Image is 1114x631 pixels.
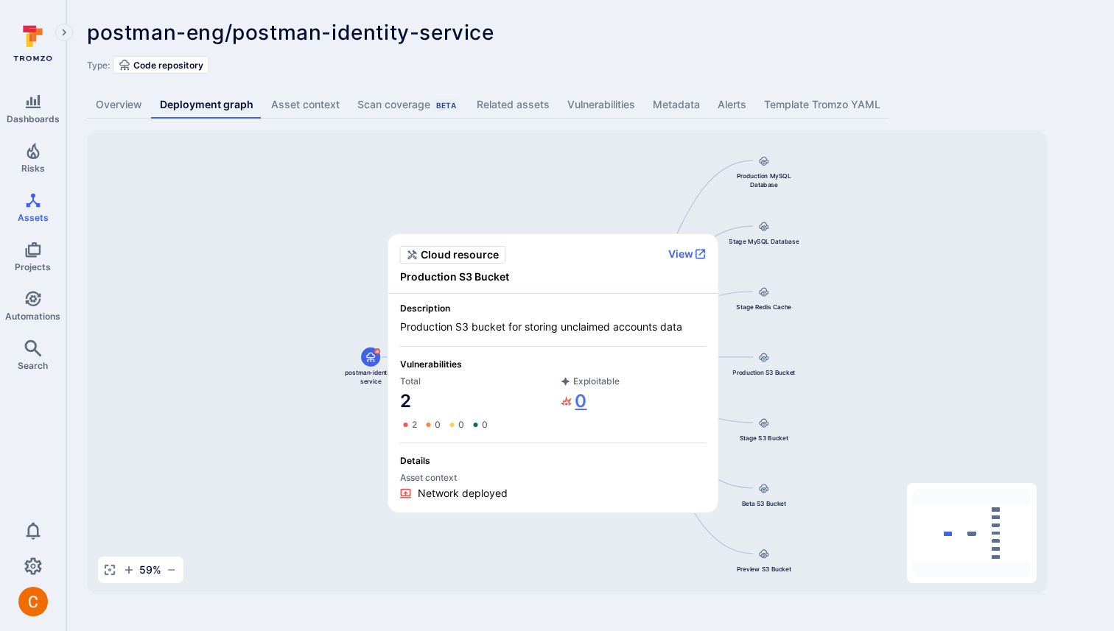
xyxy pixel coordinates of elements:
[558,91,644,119] a: Vulnerabilities
[423,419,441,431] a: 0
[737,565,791,574] span: Preview S3 Bucket
[755,91,889,119] a: Template Tromzo YAML
[262,91,348,119] a: Asset context
[133,60,203,71] span: Code repository
[336,368,406,386] span: postman-identity-service
[742,499,786,508] span: Beta S3 Bucket
[18,587,48,616] img: ACg8ocJuq_DPPTkXyD9OlTnVLvDrpObecjcADscmEHLMiTyEnTELew=s96-c
[458,419,464,431] span: 0
[418,486,508,501] span: Network deployed
[15,261,51,272] span: Projects
[729,237,799,246] span: Stage MySQL Database
[709,91,755,119] a: Alerts
[412,419,417,431] span: 2
[400,419,417,431] a: 2
[736,303,791,311] span: Stage Redis Cache
[729,172,799,189] span: Production MySQL Database
[400,455,707,466] span: Details
[400,472,707,483] span: Asset context
[357,97,459,112] div: Scan coverage
[400,320,707,334] span: Production S3 bucket for storing unclaimed accounts data
[87,91,151,119] a: Overview
[446,419,464,431] a: 0
[87,60,110,71] span: Type:
[561,389,587,413] a: 0
[482,419,488,431] span: 0
[55,24,73,41] button: Expand navigation menu
[400,303,707,314] span: Description
[400,269,707,284] span: Production S3 Bucket
[87,91,1093,119] div: Asset tabs
[21,163,45,174] span: Risks
[433,99,459,111] div: Beta
[139,563,161,577] span: 59 %
[740,434,788,443] span: Stage S3 Bucket
[561,376,707,387] span: Exploitable
[18,587,48,616] div: Camilo Rivera
[421,247,499,262] span: Cloud resource
[732,368,795,377] span: Production S3 Bucket
[59,27,69,39] i: Expand navigation menu
[18,212,49,223] span: Assets
[18,360,48,371] span: Search
[435,419,441,431] span: 0
[668,247,707,261] button: View
[151,91,262,119] a: Deployment graph
[644,91,709,119] a: Metadata
[7,113,60,124] span: Dashboards
[400,359,707,370] span: Vulnerabilities
[87,20,494,45] span: postman-eng/postman-identity-service
[5,311,60,322] span: Automations
[468,91,558,119] a: Related assets
[400,376,546,387] span: Total
[470,419,488,431] a: 0
[400,389,411,413] a: 2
